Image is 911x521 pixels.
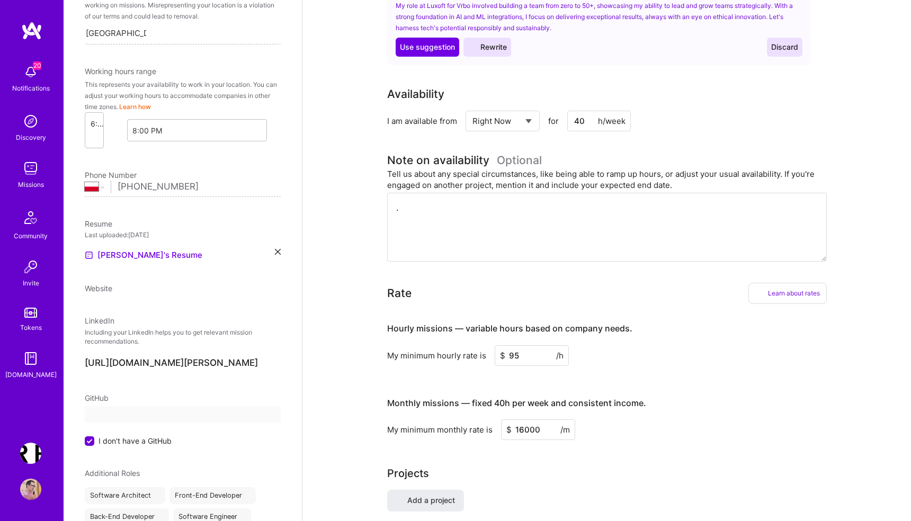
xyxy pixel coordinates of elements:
[20,111,41,132] img: discovery
[119,101,151,112] button: Learn how
[85,170,137,179] span: Phone Number
[247,494,251,498] i: icon Close
[20,443,41,464] img: Terr.ai: Building an Innovative Real Estate Platform
[495,345,569,366] input: XXX
[20,322,42,333] div: Tokens
[20,256,41,277] img: Invite
[387,324,632,334] h4: Hourly missions — variable hours based on company needs.
[556,350,564,361] span: /h
[254,128,260,133] i: icon Chevron
[20,158,41,179] img: teamwork
[132,125,162,136] div: 8:00 PM
[17,443,44,464] a: Terr.ai: Building an Innovative Real Estate Platform
[468,43,475,51] i: icon CrystalBall
[560,424,570,435] span: /m
[17,479,44,500] a: User Avatar
[12,83,50,94] div: Notifications
[500,350,505,361] span: $
[275,249,281,255] i: icon Close
[387,152,542,168] div: Note on availability
[387,193,827,262] textarea: .
[548,115,559,127] span: for
[468,42,507,52] span: Rewrite
[85,251,93,259] img: Resume
[396,498,403,505] i: icon PlusBlack
[85,219,112,228] span: Resume
[598,115,626,127] div: h/week
[85,67,156,76] span: Working hours range
[85,79,281,112] div: This represents your availability to work in your location. You can adjust your working hours to ...
[5,369,57,380] div: [DOMAIN_NAME]
[91,118,104,129] div: 6:00 AM
[85,469,140,478] span: Additional Roles
[463,38,511,57] button: Rewrite
[85,393,109,402] span: GitHub
[159,515,164,519] i: icon Close
[771,42,798,52] span: Discard
[118,172,281,202] input: +1 (000) 000-0000
[242,515,246,519] i: icon Close
[748,283,827,304] div: Learn about rates
[85,487,165,504] div: Software Architect
[16,132,46,143] div: Discovery
[396,38,459,57] button: Use suggestion
[387,86,444,102] div: Availability
[387,115,457,127] div: I am available from
[387,490,464,511] button: Add a project
[85,284,112,293] span: Website
[21,21,42,40] img: logo
[23,277,39,289] div: Invite
[99,435,172,446] span: I don't have a GitHub
[20,61,41,83] img: bell
[501,419,575,440] input: XXX
[400,42,455,52] span: Use suggestion
[90,138,95,143] i: icon Chevron
[387,398,646,408] h4: Monthly missions — fixed 40h per week and consistent income.
[497,154,542,167] span: Optional
[387,424,493,435] div: My minimum monthly rate is
[169,487,256,504] div: Front-End Developer
[18,205,43,230] img: Community
[767,38,802,57] button: Discard
[18,179,44,190] div: Missions
[20,348,41,369] img: guide book
[85,229,281,240] div: Last uploaded: [DATE]
[755,290,762,297] i: icon BookOpen
[85,316,114,325] span: LinkedIn
[387,168,827,191] div: Tell us about any special circumstances, like being able to ramp up hours, or adjust your usual a...
[20,479,41,500] img: User Avatar
[506,424,512,435] span: $
[387,350,486,361] div: My minimum hourly rate is
[14,230,48,241] div: Community
[33,61,41,70] span: 20
[156,494,160,498] i: icon Close
[396,495,455,506] span: Add a project
[387,465,429,481] div: Projects
[24,308,37,318] img: tokens
[85,249,202,262] a: [PERSON_NAME]'s Resume
[387,285,412,301] div: Rate
[85,328,281,346] p: Including your LinkedIn helps you to get relevant mission recommendations.
[567,111,631,131] input: XX
[112,128,119,135] i: icon HorizontalInLineDivider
